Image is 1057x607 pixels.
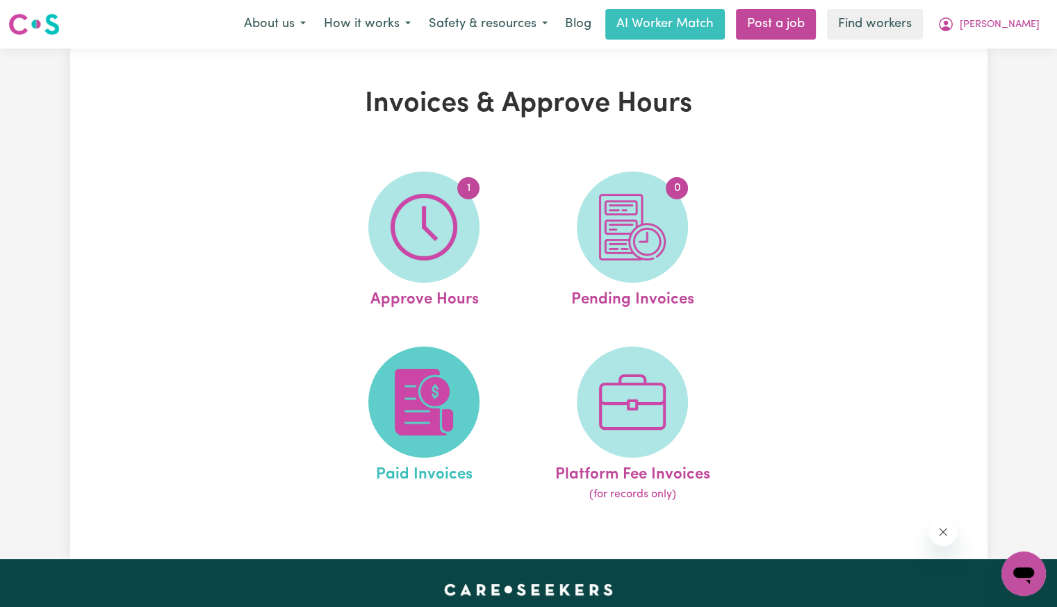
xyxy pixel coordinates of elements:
[8,12,60,37] img: Careseekers logo
[370,283,478,312] span: Approve Hours
[589,486,676,503] span: (for records only)
[666,177,688,199] span: 0
[555,458,710,487] span: Platform Fee Invoices
[8,10,84,21] span: Need any help?
[231,88,826,121] h1: Invoices & Approve Hours
[235,10,315,39] button: About us
[557,9,600,40] a: Blog
[420,10,557,39] button: Safety & resources
[8,8,60,40] a: Careseekers logo
[605,9,725,40] a: AI Worker Match
[928,10,1049,39] button: My Account
[324,347,524,504] a: Paid Invoices
[960,17,1040,33] span: [PERSON_NAME]
[571,283,694,312] span: Pending Invoices
[827,9,923,40] a: Find workers
[324,172,524,312] a: Approve Hours
[315,10,420,39] button: How it works
[457,177,480,199] span: 1
[376,458,473,487] span: Paid Invoices
[929,518,957,546] iframe: Close message
[736,9,816,40] a: Post a job
[532,172,732,312] a: Pending Invoices
[532,347,732,504] a: Platform Fee Invoices(for records only)
[1001,551,1046,596] iframe: Button to launch messaging window
[444,584,613,595] a: Careseekers home page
